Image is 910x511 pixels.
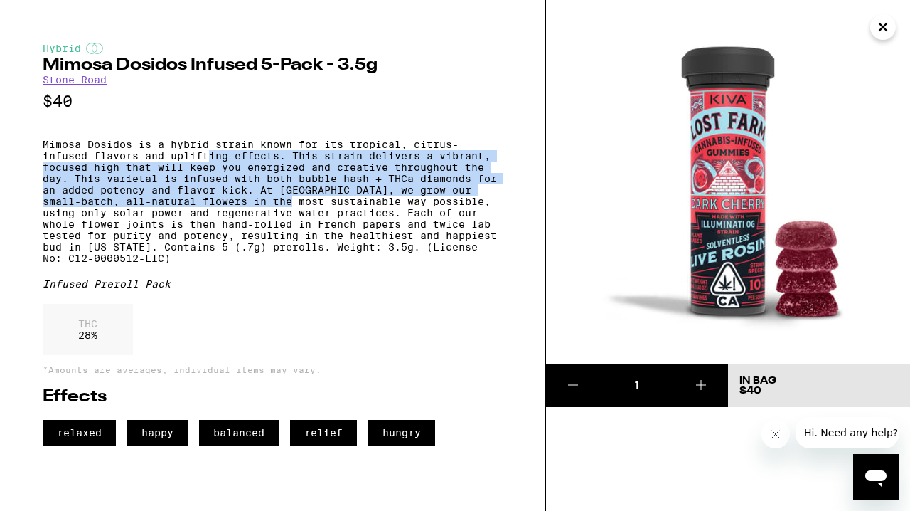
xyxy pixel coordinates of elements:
span: balanced [199,420,279,446]
div: 1 [601,379,673,393]
p: Mimosa Dosidos is a hybrid strain known for its tropical, citrus-infused flavors and uplifting ef... [43,139,502,264]
span: hungry [368,420,435,446]
a: Stone Road [43,74,107,85]
div: 28 % [43,304,133,355]
h2: Mimosa Dosidos Infused 5-Pack - 3.5g [43,57,502,74]
iframe: Message from company [796,417,899,448]
h2: Effects [43,389,502,406]
span: relief [290,420,357,446]
div: In Bag [739,376,776,386]
span: relaxed [43,420,116,446]
span: happy [127,420,188,446]
div: Infused Preroll Pack [43,278,502,290]
span: $40 [739,386,761,396]
iframe: Close message [761,420,790,448]
p: THC [78,318,97,330]
button: Close [870,14,896,40]
p: *Amounts are averages, individual items may vary. [43,365,502,374]
div: Hybrid [43,43,502,54]
img: hybridColor.svg [86,43,103,54]
iframe: Button to launch messaging window [853,454,899,500]
p: $40 [43,93,502,110]
button: In Bag$40 [728,364,910,407]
